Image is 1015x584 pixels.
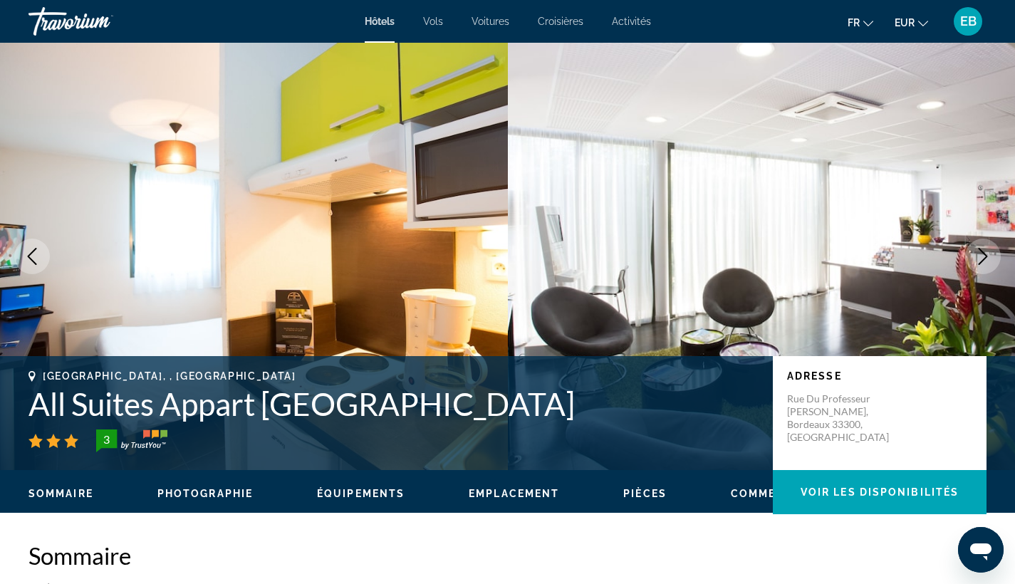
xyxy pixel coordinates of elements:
[28,541,987,570] h2: Sommaire
[949,6,987,36] button: User Menu
[787,370,972,382] p: Adresse
[28,488,93,499] span: Sommaire
[43,370,296,382] span: [GEOGRAPHIC_DATA], , [GEOGRAPHIC_DATA]
[317,487,405,500] button: Équipements
[801,486,959,498] span: Voir les disponibilités
[469,487,559,500] button: Emplacement
[538,16,583,27] a: Croisières
[28,3,171,40] a: Travorium
[965,239,1001,274] button: Next image
[317,488,405,499] span: Équipements
[96,429,167,452] img: trustyou-badge-hor.svg
[787,392,901,444] p: Rue Du Professeur [PERSON_NAME], Bordeaux 33300, [GEOGRAPHIC_DATA]
[731,487,828,500] button: Commentaires
[157,487,253,500] button: Photographie
[423,16,443,27] a: Vols
[895,12,928,33] button: Change currency
[365,16,395,27] a: Hôtels
[848,17,860,28] span: fr
[92,431,120,448] div: 3
[28,487,93,500] button: Sommaire
[623,487,667,500] button: Pièces
[960,14,977,28] span: EB
[612,16,651,27] a: Activités
[28,385,759,422] h1: All Suites Appart [GEOGRAPHIC_DATA]
[731,488,828,499] span: Commentaires
[773,470,987,514] button: Voir les disponibilités
[623,488,667,499] span: Pièces
[848,12,873,33] button: Change language
[895,17,915,28] span: EUR
[958,527,1004,573] iframe: Bouton de lancement de la fenêtre de messagerie
[14,239,50,274] button: Previous image
[157,488,253,499] span: Photographie
[472,16,509,27] a: Voitures
[469,488,559,499] span: Emplacement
